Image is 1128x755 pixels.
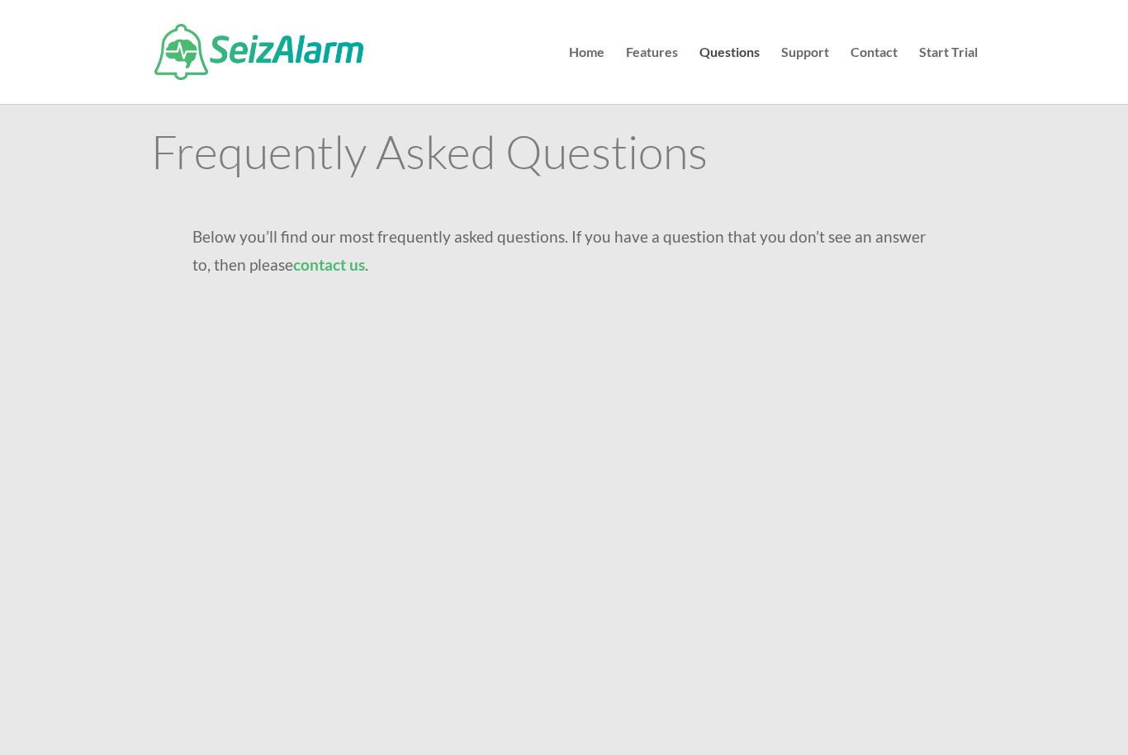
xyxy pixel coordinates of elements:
img: SeizAlarm [154,24,363,80]
p: Below you’ll find our most frequently asked questions. If you have a question that you don’t see ... [192,223,936,279]
a: Features [626,46,678,104]
a: Home [569,46,604,104]
a: Contact [851,46,898,104]
iframe: Help widget launcher [981,691,1110,737]
a: Questions [699,46,760,104]
a: Support [781,46,829,104]
a: Start Trial [919,46,978,104]
a: contact us [293,255,365,274]
h1: Frequently Asked Questions [151,128,978,182]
